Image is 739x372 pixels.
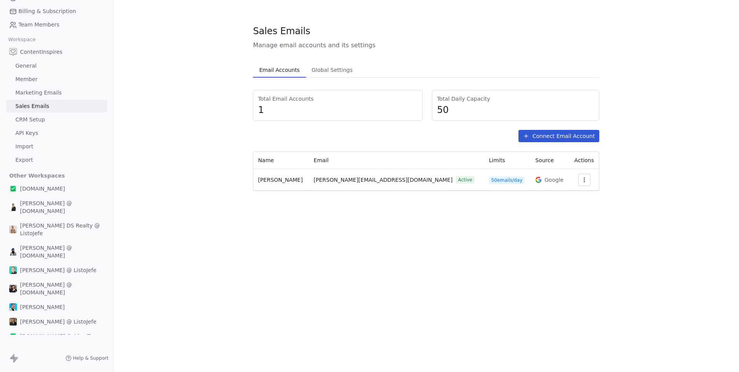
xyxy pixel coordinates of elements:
[18,21,59,29] span: Team Members
[6,169,68,182] span: Other Workspaces
[314,157,329,163] span: Email
[20,222,104,237] span: [PERSON_NAME] DS Realty @ ListoJefe
[15,143,33,151] span: Import
[15,75,38,83] span: Member
[437,95,594,103] span: Total Daily Capacity
[6,113,107,126] a: CRM Setup
[253,41,599,50] span: Manage email accounts and its settings
[65,355,109,361] a: Help & Support
[20,281,104,296] span: [PERSON_NAME] @ [DOMAIN_NAME]
[9,226,17,233] img: Daniel%20Simpson%20Social%20Media%20Profile%20Picture%201080x1080%20Option%201.png
[20,244,104,259] span: [PERSON_NAME] @ [DOMAIN_NAME]
[20,48,62,56] span: ContentInspires
[6,60,107,72] a: General
[9,318,17,325] img: Carly-McClure-s-6-v2.png
[9,266,17,274] img: Enrique-6s-4-LJ.png
[518,130,599,142] button: Connect Email Account
[256,65,303,75] span: Email Accounts
[6,127,107,139] a: API Keys
[9,248,17,256] img: Gopal%20Ranu%20Profile%20Picture%201080x1080.png
[6,18,107,31] a: Team Members
[456,176,475,184] span: Active
[489,176,525,184] span: 50 emails/day
[18,7,76,15] span: Billing & Subscription
[9,185,17,193] img: ListoJefe.com%20icon%201080x1080%20Transparent-bg.png
[9,303,17,311] img: Simple%20Professional%20Name%20Introduction%20LinkedIn%20Profile%20Picture.png
[258,95,418,103] span: Total Email Accounts
[15,129,38,137] span: API Keys
[6,73,107,86] a: Member
[20,199,104,215] span: [PERSON_NAME] @ [DOMAIN_NAME]
[20,266,97,274] span: [PERSON_NAME] @ ListoJefe
[258,157,274,163] span: Name
[437,104,594,116] span: 50
[9,48,17,56] img: ContentInspires.com%20Icon.png
[6,140,107,153] a: Import
[20,303,65,311] span: [PERSON_NAME]
[20,185,65,193] span: [DOMAIN_NAME]
[9,285,17,292] img: Antony%20Chan%20Social%20Media%20Profile%20Picture%201080x1080%20Final.png
[9,203,17,211] img: Alex%20Farcas%201080x1080.png
[308,65,356,75] span: Global Settings
[574,157,594,163] span: Actions
[258,104,418,116] span: 1
[15,156,33,164] span: Export
[258,177,303,183] span: [PERSON_NAME]
[5,34,39,45] span: Workspace
[489,157,505,163] span: Limits
[6,154,107,166] a: Export
[15,116,45,124] span: CRM Setup
[253,25,310,37] span: Sales Emails
[6,86,107,99] a: Marketing Emails
[15,62,37,70] span: General
[20,332,101,340] span: [DOMAIN_NAME] Guides Team
[15,102,49,110] span: Sales Emails
[9,332,17,340] img: ListoJefe.com%20icon%201080x1080%20Transparent-bg.png
[15,89,62,97] span: Marketing Emails
[6,100,107,113] a: Sales Emails
[6,5,107,18] a: Billing & Subscription
[314,176,453,184] span: [PERSON_NAME][EMAIL_ADDRESS][DOMAIN_NAME]
[545,176,563,184] span: Google
[20,318,97,325] span: [PERSON_NAME] @ ListoJefe
[73,355,109,361] span: Help & Support
[535,157,554,163] span: Source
